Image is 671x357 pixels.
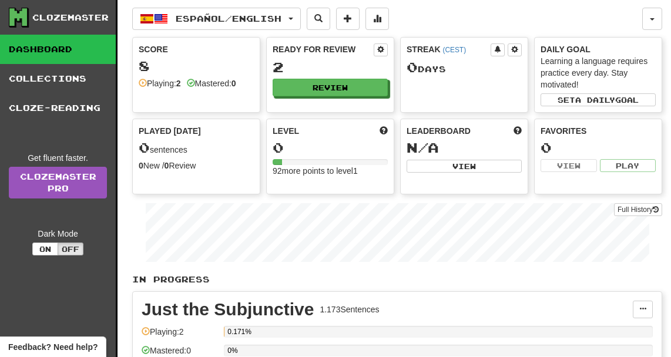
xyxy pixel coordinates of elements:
[187,78,236,89] div: Mastered:
[139,139,150,156] span: 0
[380,125,388,137] span: Score more points to level up
[142,301,314,318] div: Just the Subjunctive
[8,341,98,353] span: Open feedback widget
[307,8,330,30] button: Search sentences
[139,59,254,73] div: 8
[273,125,299,137] span: Level
[407,160,522,173] button: View
[139,78,181,89] div: Playing:
[232,79,236,88] strong: 0
[273,43,374,55] div: Ready for Review
[32,243,58,255] button: On
[273,165,388,177] div: 92 more points to level 1
[541,125,656,137] div: Favorites
[176,14,281,23] span: Español / English
[442,46,466,54] a: (CEST)
[139,43,254,55] div: Score
[273,79,388,96] button: Review
[600,159,656,172] button: Play
[407,59,418,75] span: 0
[273,140,388,155] div: 0
[132,8,301,30] button: Español/English
[541,93,656,106] button: Seta dailygoal
[176,79,181,88] strong: 2
[32,12,109,23] div: Clozemaster
[407,125,471,137] span: Leaderboard
[541,140,656,155] div: 0
[407,139,439,156] span: N/A
[336,8,360,30] button: Add sentence to collection
[514,125,522,137] span: This week in points, UTC
[142,326,218,345] div: Playing: 2
[541,55,656,90] div: Learning a language requires practice every day. Stay motivated!
[614,203,662,216] button: Full History
[9,152,107,164] div: Get fluent faster.
[407,60,522,75] div: Day s
[541,43,656,55] div: Daily Goal
[139,161,143,170] strong: 0
[58,243,83,255] button: Off
[139,140,254,156] div: sentences
[541,159,597,172] button: View
[165,161,169,170] strong: 0
[575,96,615,104] span: a daily
[139,125,201,137] span: Played [DATE]
[9,167,107,198] a: ClozemasterPro
[9,228,107,240] div: Dark Mode
[320,304,379,315] div: 1.173 Sentences
[139,160,254,171] div: New / Review
[132,274,662,285] p: In Progress
[407,43,491,55] div: Streak
[273,60,388,75] div: 2
[365,8,389,30] button: More stats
